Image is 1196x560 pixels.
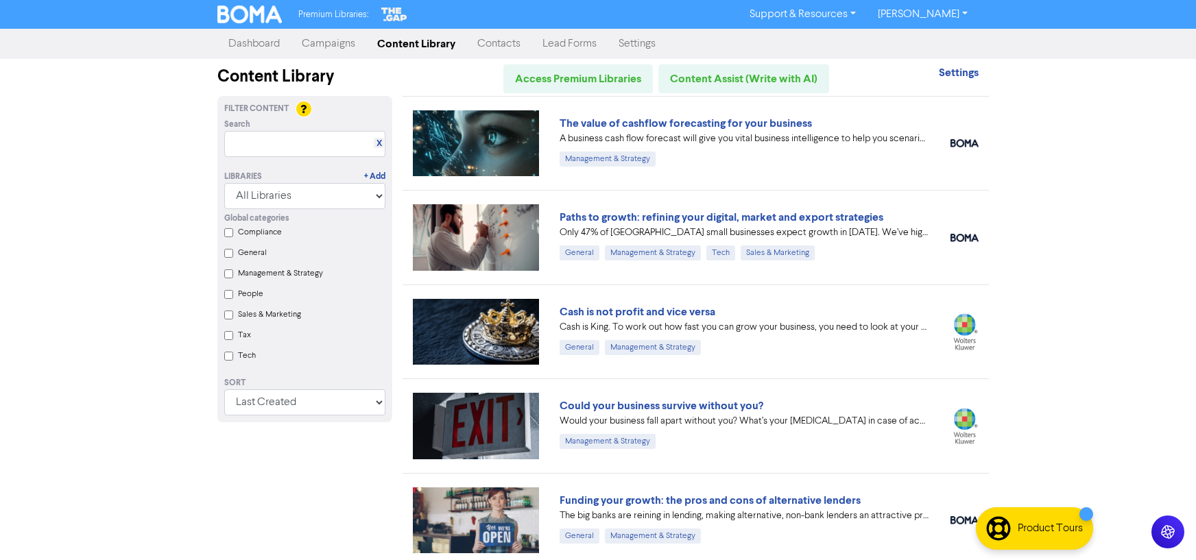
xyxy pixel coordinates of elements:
[224,103,385,115] div: Filter Content
[1127,494,1196,560] iframe: Chat Widget
[217,30,291,58] a: Dashboard
[706,245,735,260] div: Tech
[939,68,979,79] a: Settings
[366,30,466,58] a: Content Library
[298,10,368,19] span: Premium Libraries:
[560,210,883,224] a: Paths to growth: refining your digital, market and export strategies
[217,5,282,23] img: BOMA Logo
[950,516,979,524] img: boma
[224,171,262,183] div: Libraries
[238,226,282,239] label: Compliance
[739,3,867,25] a: Support & Resources
[560,305,715,319] a: Cash is not profit and vice versa
[560,151,656,167] div: Management & Strategy
[560,132,930,146] div: A business cash flow forecast will give you vital business intelligence to help you scenario-plan...
[950,139,979,147] img: boma_accounting
[560,399,763,413] a: Could your business survive without you?
[560,226,930,240] div: Only 47% of New Zealand small businesses expect growth in 2025. We’ve highlighted four key ways y...
[238,308,301,321] label: Sales & Marketing
[217,64,392,89] div: Content Library
[503,64,653,93] a: Access Premium Libraries
[560,117,812,130] a: The value of cashflow forecasting for your business
[238,288,263,300] label: People
[560,494,861,507] a: Funding your growth: the pros and cons of alternative lenders
[379,5,409,23] img: The Gap
[867,3,979,25] a: [PERSON_NAME]
[238,329,251,341] label: Tax
[560,509,930,523] div: The big banks are reining in lending, making alternative, non-bank lenders an attractive proposit...
[560,434,656,449] div: Management & Strategy
[560,320,930,334] div: Cash is King. To work out how fast you can grow your business, you need to look at your projected...
[238,247,267,259] label: General
[560,528,599,544] div: General
[608,30,667,58] a: Settings
[291,30,366,58] a: Campaigns
[224,377,385,389] div: Sort
[950,313,979,350] img: wolterskluwer
[950,234,979,242] img: boma
[658,64,829,93] a: Content Assist (Write with AI)
[560,340,599,355] div: General
[531,30,608,58] a: Lead Forms
[605,245,701,260] div: Management & Strategy
[560,245,599,260] div: General
[238,267,323,280] label: Management & Strategy
[741,245,815,260] div: Sales & Marketing
[224,119,250,131] span: Search
[466,30,531,58] a: Contacts
[364,171,385,183] a: + Add
[560,414,930,428] div: Would your business fall apart without you? What’s your Plan B in case of accident, illness, or j...
[605,340,701,355] div: Management & Strategy
[224,212,385,225] div: Global categories
[950,408,979,444] img: wolterskluwer
[605,528,701,544] div: Management & Strategy
[376,138,382,149] a: X
[939,66,979,80] strong: Settings
[238,350,256,362] label: Tech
